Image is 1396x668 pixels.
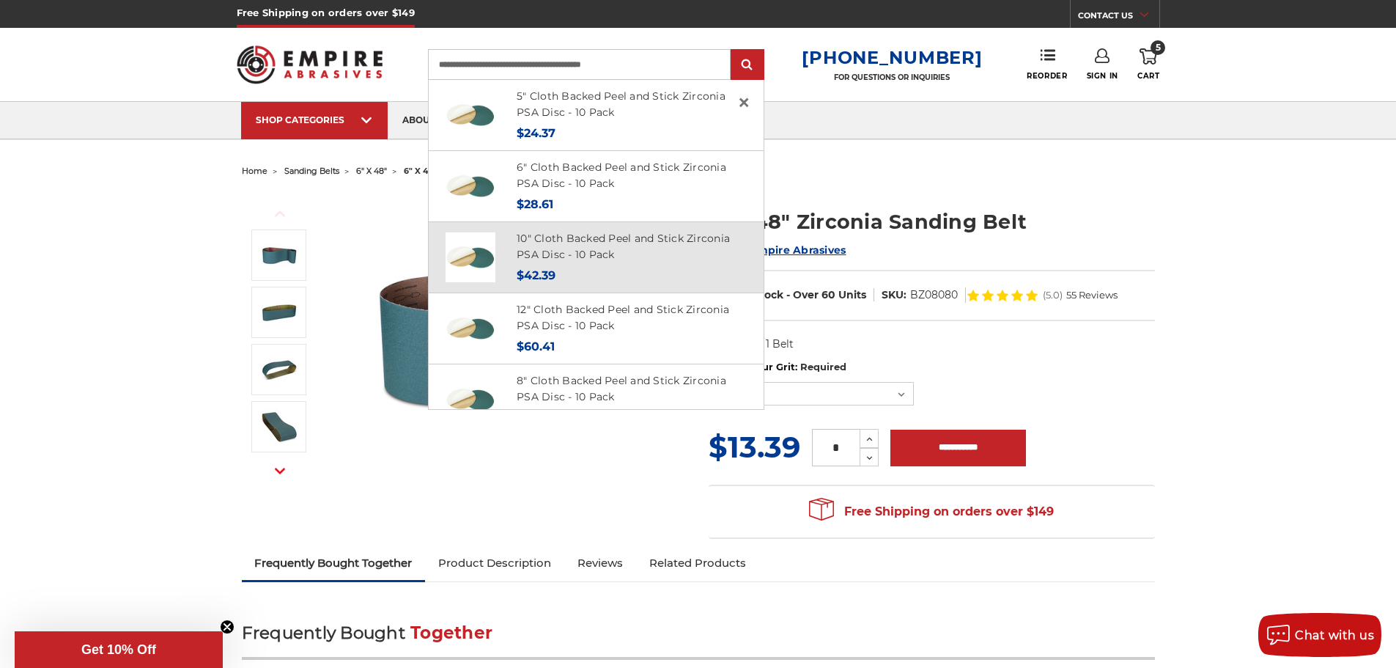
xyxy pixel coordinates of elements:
[750,243,846,257] a: Empire Abrasives
[262,455,298,487] button: Next
[1151,40,1165,55] span: 5
[262,198,298,230] button: Previous
[15,631,223,668] div: Get 10% OffClose teaser
[220,620,234,634] button: Close teaser
[517,374,726,404] a: 8" Cloth Backed Peel and Stick Zirconia PSA Disc - 10 Pack
[800,361,846,372] small: Required
[517,161,726,191] a: 6" Cloth Backed Peel and Stick Zirconia PSA Disc - 10 Pack
[517,303,729,333] a: 12" Cloth Backed Peel and Stick Zirconia PSA Disc - 10 Pack
[242,166,267,176] a: home
[802,47,982,68] a: [PHONE_NUMBER]
[766,337,794,352] dd: 1 Belt
[802,73,982,82] p: FOR QUESTIONS OR INQUIRIES
[1137,48,1159,81] a: 5 Cart
[1078,7,1159,28] a: CONTACT US
[1258,613,1381,657] button: Chat with us
[356,166,387,176] a: 6" x 48"
[786,288,819,301] span: - Over
[1137,71,1159,81] span: Cart
[237,36,383,93] img: Empire Abrasives
[517,232,730,262] a: 10" Cloth Backed Peel and Stick Zirconia PSA Disc - 10 Pack
[404,166,531,176] span: 6" x 48" zirconia sanding belt
[367,192,660,485] img: 6" x 48" Zirconia Sanding Belt
[517,126,555,140] span: $24.37
[446,232,495,282] img: Zirc Peel and Stick cloth backed PSA discs
[733,51,762,80] input: Submit
[732,91,756,114] a: Close
[284,166,339,176] a: sanding belts
[1295,628,1374,642] span: Chat with us
[261,351,298,388] img: 6" x 48" Sanding Belt - Zirconia
[410,623,492,643] span: Together
[838,288,866,301] span: Units
[709,208,1155,236] h1: 6" x 48" Zirconia Sanding Belt
[1027,48,1067,80] a: Reorder
[446,375,495,425] img: Zirc Peel and Stick cloth backed PSA discs
[81,642,156,657] span: Get 10% Off
[261,237,298,274] img: 6" x 48" Zirconia Sanding Belt
[709,360,1155,375] label: Choose Your Grit:
[388,102,464,139] a: about us
[261,294,298,331] img: 6" x 48" Zirc Sanding Belt
[256,114,373,125] div: SHOP CATEGORIES
[517,89,725,120] a: 5" Cloth Backed Peel and Stick Zirconia PSA Disc - 10 Pack
[446,304,495,353] img: Zirc Peel and Stick cloth backed PSA discs
[425,547,564,579] a: Product Description
[517,268,555,282] span: $42.39
[261,408,298,445] img: 6" x 48" Sanding Belt - Zirc
[242,547,426,579] a: Frequently Bought Together
[446,161,495,211] img: Zirc Peel and Stick cloth backed PSA discs
[446,90,495,140] img: Zirc Peel and Stick cloth backed PSA discs
[910,287,958,303] dd: BZ08080
[882,287,906,303] dt: SKU:
[737,88,750,117] span: ×
[1043,290,1063,300] span: (5.0)
[709,429,800,465] span: $13.39
[1066,290,1118,300] span: 55 Reviews
[517,197,553,211] span: $28.61
[242,623,405,643] span: Frequently Bought
[517,339,555,353] span: $60.41
[821,288,835,301] span: 60
[809,497,1054,526] span: Free Shipping on orders over $149
[564,547,636,579] a: Reviews
[1027,71,1067,81] span: Reorder
[1087,71,1118,81] span: Sign In
[636,547,759,579] a: Related Products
